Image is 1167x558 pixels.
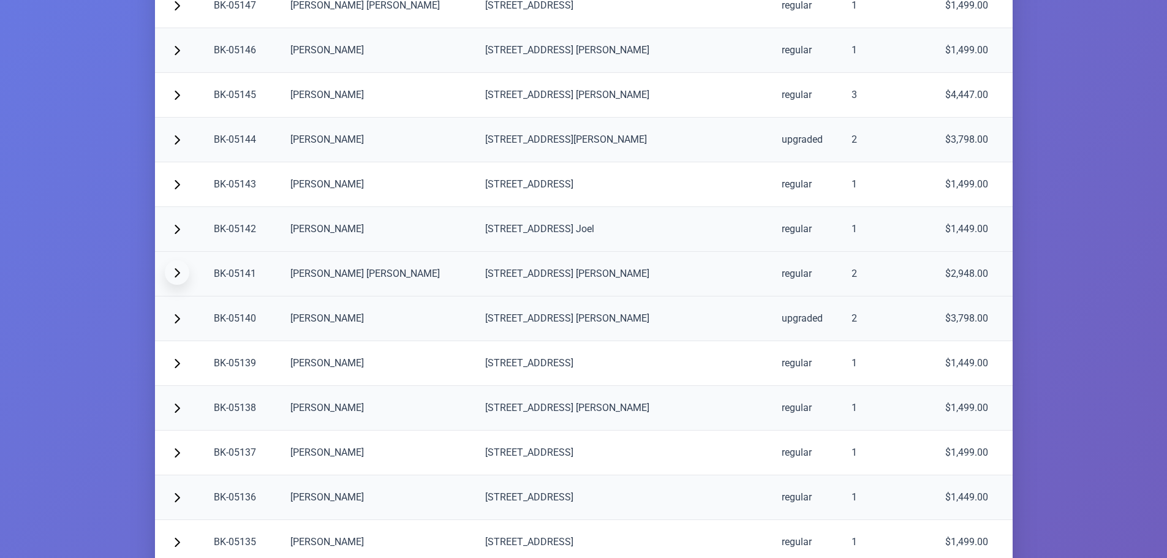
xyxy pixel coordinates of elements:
[935,118,1013,162] td: $3,798.00
[935,252,1013,296] td: $2,948.00
[475,207,772,252] td: [STREET_ADDRESS] Joel
[842,296,935,341] td: 2
[772,341,842,386] td: regular
[281,475,475,520] td: [PERSON_NAME]
[204,118,281,162] td: BK-05144
[935,28,1013,73] td: $1,499.00
[204,28,281,73] td: BK-05146
[842,162,935,207] td: 1
[935,475,1013,520] td: $1,449.00
[281,431,475,475] td: [PERSON_NAME]
[772,475,842,520] td: regular
[204,296,281,341] td: BK-05140
[842,73,935,118] td: 3
[935,207,1013,252] td: $1,449.00
[281,386,475,431] td: [PERSON_NAME]
[204,431,281,475] td: BK-05137
[842,207,935,252] td: 1
[204,73,281,118] td: BK-05145
[475,28,772,73] td: [STREET_ADDRESS] [PERSON_NAME]
[772,386,842,431] td: regular
[281,162,475,207] td: [PERSON_NAME]
[475,341,772,386] td: [STREET_ADDRESS]
[935,341,1013,386] td: $1,449.00
[475,296,772,341] td: [STREET_ADDRESS] [PERSON_NAME]
[204,207,281,252] td: BK-05142
[204,252,281,296] td: BK-05141
[204,475,281,520] td: BK-05136
[842,386,935,431] td: 1
[281,118,475,162] td: [PERSON_NAME]
[842,252,935,296] td: 2
[935,73,1013,118] td: $4,447.00
[772,207,842,252] td: regular
[772,28,842,73] td: regular
[475,162,772,207] td: [STREET_ADDRESS]
[772,252,842,296] td: regular
[842,475,935,520] td: 1
[935,296,1013,341] td: $3,798.00
[204,162,281,207] td: BK-05143
[281,73,475,118] td: [PERSON_NAME]
[772,118,842,162] td: upgraded
[842,118,935,162] td: 2
[935,162,1013,207] td: $1,499.00
[475,73,772,118] td: [STREET_ADDRESS] [PERSON_NAME]
[935,386,1013,431] td: $1,499.00
[772,162,842,207] td: regular
[281,252,475,296] td: [PERSON_NAME] [PERSON_NAME]
[281,296,475,341] td: [PERSON_NAME]
[475,386,772,431] td: [STREET_ADDRESS] [PERSON_NAME]
[475,475,772,520] td: [STREET_ADDRESS]
[475,118,772,162] td: [STREET_ADDRESS][PERSON_NAME]
[475,252,772,296] td: [STREET_ADDRESS] [PERSON_NAME]
[281,207,475,252] td: [PERSON_NAME]
[842,431,935,475] td: 1
[204,341,281,386] td: BK-05139
[204,386,281,431] td: BK-05138
[772,296,842,341] td: upgraded
[772,431,842,475] td: regular
[281,341,475,386] td: [PERSON_NAME]
[935,431,1013,475] td: $1,499.00
[772,73,842,118] td: regular
[842,341,935,386] td: 1
[475,431,772,475] td: [STREET_ADDRESS]
[281,28,475,73] td: [PERSON_NAME]
[842,28,935,73] td: 1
